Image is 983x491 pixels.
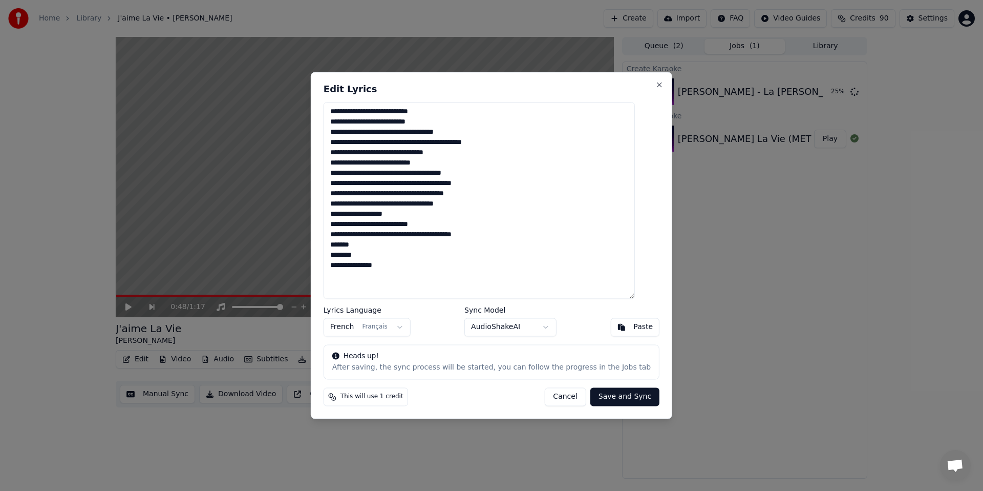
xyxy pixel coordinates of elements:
[633,322,653,333] div: Paste
[332,352,651,362] div: Heads up!
[340,393,403,401] span: This will use 1 credit
[324,307,411,314] label: Lyrics Language
[324,85,659,94] h2: Edit Lyrics
[610,318,659,337] button: Paste
[332,363,651,373] div: After saving, the sync process will be started, you can follow the progress in the Jobs tab
[544,388,586,406] button: Cancel
[464,307,557,314] label: Sync Model
[590,388,659,406] button: Save and Sync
